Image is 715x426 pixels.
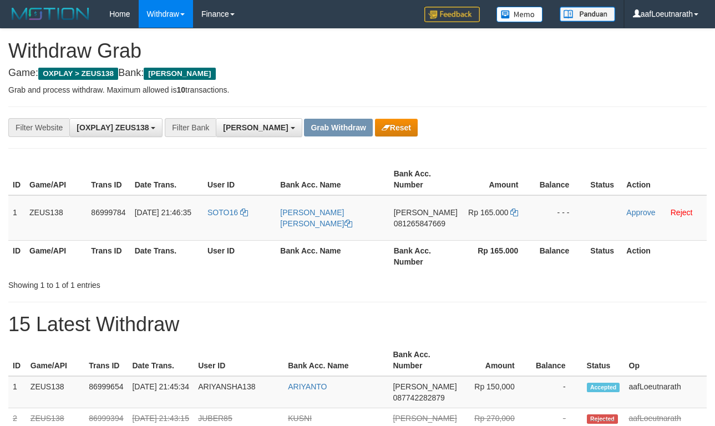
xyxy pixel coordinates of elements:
td: ARIYANSHA138 [194,376,283,408]
h1: Withdraw Grab [8,40,707,62]
th: Balance [535,240,586,272]
th: User ID [194,344,283,376]
th: Amount [462,344,531,376]
th: Bank Acc. Number [389,240,462,272]
th: Status [582,344,625,376]
th: Action [622,164,707,195]
a: Approve [626,208,655,217]
span: [PERSON_NAME] [223,123,288,132]
div: Filter Website [8,118,69,137]
th: ID [8,344,26,376]
th: Game/API [25,164,87,195]
h1: 15 Latest Withdraw [8,313,707,336]
span: [PERSON_NAME] [393,414,457,423]
span: [PERSON_NAME] [394,208,458,217]
th: Bank Acc. Number [388,344,461,376]
span: 86999784 [91,208,125,217]
span: Copy 081265847669 to clipboard [394,219,445,228]
button: [PERSON_NAME] [216,118,302,137]
a: Reject [671,208,693,217]
td: 86999654 [84,376,128,408]
th: Balance [531,344,582,376]
span: [DATE] 21:46:35 [135,208,191,217]
th: Game/API [26,344,84,376]
th: Op [625,344,707,376]
button: [OXPLAY] ZEUS138 [69,118,163,137]
th: ID [8,240,25,272]
a: [PERSON_NAME] [PERSON_NAME] [280,208,352,228]
img: panduan.png [560,7,615,22]
span: [PERSON_NAME] [393,382,457,391]
th: Trans ID [87,240,130,272]
th: Trans ID [87,164,130,195]
th: Bank Acc. Name [283,344,388,376]
a: Copy 165000 to clipboard [510,208,518,217]
th: Trans ID [84,344,128,376]
th: ID [8,164,25,195]
span: [PERSON_NAME] [144,68,215,80]
td: ZEUS138 [26,376,84,408]
th: Date Trans. [130,240,203,272]
img: Button%20Memo.svg [496,7,543,22]
th: Bank Acc. Name [276,240,389,272]
img: MOTION_logo.png [8,6,93,22]
th: Amount [462,164,535,195]
th: Action [622,240,707,272]
th: Bank Acc. Number [389,164,462,195]
th: Date Trans. [128,344,194,376]
span: Accepted [587,383,620,392]
th: Bank Acc. Name [276,164,389,195]
td: [DATE] 21:45:34 [128,376,194,408]
span: SOTO16 [207,208,238,217]
td: - - - [535,195,586,241]
span: OXPLAY > ZEUS138 [38,68,118,80]
th: User ID [203,240,276,272]
div: Showing 1 to 1 of 1 entries [8,275,290,291]
div: Filter Bank [165,118,216,137]
th: Status [586,164,622,195]
td: 1 [8,376,26,408]
th: Balance [535,164,586,195]
th: Status [586,240,622,272]
a: ARIYANTO [288,382,327,391]
img: Feedback.jpg [424,7,480,22]
span: [OXPLAY] ZEUS138 [77,123,149,132]
th: Date Trans. [130,164,203,195]
td: 1 [8,195,25,241]
span: Copy 087742282879 to clipboard [393,393,444,402]
strong: 10 [176,85,185,94]
p: Grab and process withdraw. Maximum allowed is transactions. [8,84,707,95]
th: Game/API [25,240,87,272]
h4: Game: Bank: [8,68,707,79]
button: Reset [375,119,418,136]
span: Rp 165.000 [468,208,508,217]
td: Rp 150,000 [462,376,531,408]
td: aafLoeutnarath [625,376,707,408]
th: User ID [203,164,276,195]
button: Grab Withdraw [304,119,372,136]
th: Rp 165.000 [462,240,535,272]
span: Rejected [587,414,618,424]
td: - [531,376,582,408]
td: ZEUS138 [25,195,87,241]
a: SOTO16 [207,208,248,217]
a: KUSNI [288,414,312,423]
